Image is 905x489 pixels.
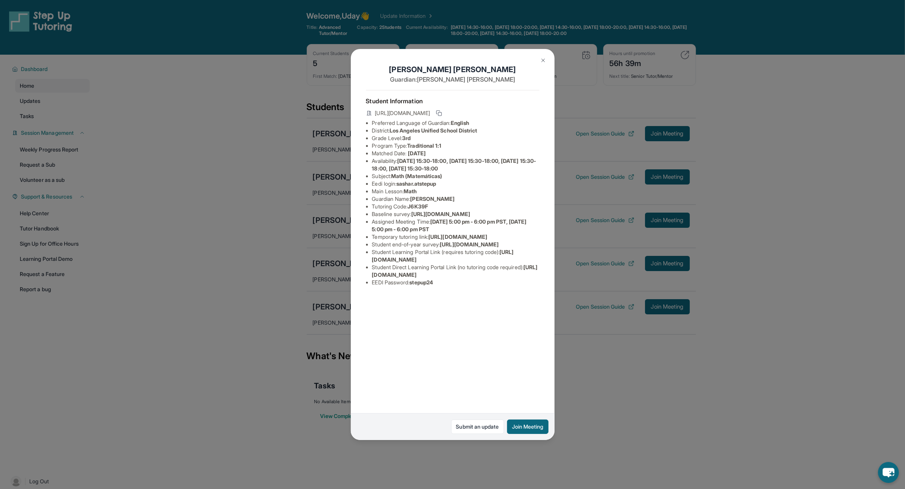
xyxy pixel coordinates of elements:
[372,195,539,203] li: Guardian Name :
[407,142,441,149] span: Traditional 1:1
[372,150,539,157] li: Matched Date:
[402,135,410,141] span: 3rd
[372,172,539,180] li: Subject :
[372,241,539,248] li: Student end-of-year survey :
[372,157,539,172] li: Availability:
[372,218,527,232] span: [DATE] 5:00 pm - 6:00 pm PST, [DATE] 5:00 pm - 6:00 pm PST
[372,263,539,279] li: Student Direct Learning Portal Link (no tutoring code required) :
[372,218,539,233] li: Assigned Meeting Time :
[375,109,430,117] span: [URL][DOMAIN_NAME]
[451,120,469,126] span: English
[396,180,436,187] span: sashar.atstepup
[372,127,539,134] li: District:
[408,203,428,210] span: J6K39F
[366,75,539,84] p: Guardian: [PERSON_NAME] [PERSON_NAME]
[366,64,539,75] h1: [PERSON_NAME] [PERSON_NAME]
[411,211,470,217] span: [URL][DOMAIN_NAME]
[372,180,539,188] li: Eedi login :
[372,119,539,127] li: Preferred Language of Guardian:
[410,279,433,286] span: stepup24
[390,127,477,134] span: Los Angeles Unified School District
[434,109,444,118] button: Copy link
[428,233,487,240] span: [URL][DOMAIN_NAME]
[372,233,539,241] li: Temporary tutoring link :
[391,173,442,179] span: Math (Matemáticas)
[372,134,539,142] li: Grade Level:
[404,188,417,194] span: Math
[451,420,504,434] a: Submit an update
[410,196,455,202] span: [PERSON_NAME]
[372,203,539,210] li: Tutoring Code :
[372,248,539,263] li: Student Learning Portal Link (requires tutoring code) :
[372,210,539,218] li: Baseline survey :
[507,420,548,434] button: Join Meeting
[408,150,426,156] span: [DATE]
[540,57,546,63] img: Close Icon
[366,96,539,106] h4: Student Information
[372,158,536,172] span: [DATE] 15:30-18:00, [DATE] 15:30-18:00, [DATE] 15:30-18:00, [DATE] 15:30-18:00
[372,188,539,195] li: Main Lesson :
[372,142,539,150] li: Program Type:
[372,279,539,286] li: EEDI Password :
[878,462,899,483] button: chat-button
[440,241,499,248] span: [URL][DOMAIN_NAME]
